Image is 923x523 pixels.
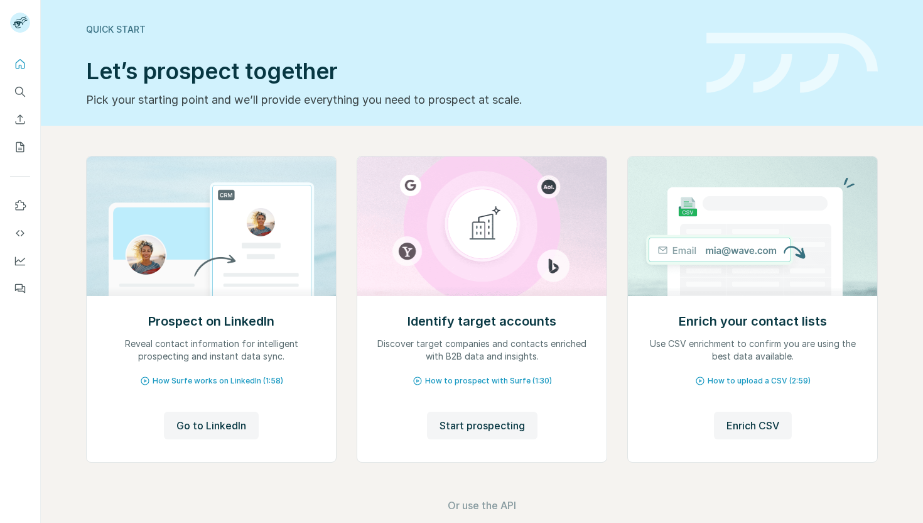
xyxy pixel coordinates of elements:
p: Use CSV enrichment to confirm you are using the best data available. [640,338,865,363]
button: Start prospecting [427,412,537,439]
button: Dashboard [10,250,30,272]
span: How to prospect with Surfe (1:30) [425,375,552,387]
button: Enrich CSV [10,108,30,131]
h1: Let’s prospect together [86,58,691,84]
button: Go to LinkedIn [164,412,259,439]
button: Use Surfe API [10,222,30,245]
img: Prospect on LinkedIn [86,157,337,296]
span: How Surfe works on LinkedIn (1:58) [153,375,283,387]
button: Search [10,80,30,103]
span: How to upload a CSV (2:59) [708,375,811,387]
h2: Prospect on LinkedIn [148,312,274,330]
button: Use Surfe on LinkedIn [10,194,30,217]
img: Enrich your contact lists [627,157,878,296]
p: Reveal contact information for intelligent prospecting and instant data sync. [99,338,323,363]
button: Enrich CSV [714,412,792,439]
button: Feedback [10,277,30,300]
img: Identify target accounts [357,157,607,296]
span: Enrich CSV [726,418,779,433]
p: Pick your starting point and we’ll provide everything you need to prospect at scale. [86,91,691,109]
button: My lists [10,136,30,158]
h2: Identify target accounts [408,312,556,330]
h2: Enrich your contact lists [679,312,827,330]
p: Discover target companies and contacts enriched with B2B data and insights. [370,338,594,363]
div: Quick start [86,23,691,36]
span: Start prospecting [440,418,525,433]
img: banner [706,33,878,94]
button: Quick start [10,53,30,75]
button: Or use the API [448,498,516,513]
span: Go to LinkedIn [176,418,246,433]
